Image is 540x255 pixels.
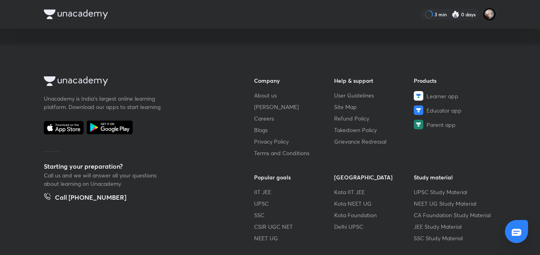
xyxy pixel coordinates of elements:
[254,114,334,123] a: Careers
[44,76,108,86] img: Company Logo
[414,234,494,242] a: SSC Study Material
[254,173,334,181] h6: Popular goals
[254,149,334,157] a: Terms and Conditions
[44,171,163,188] p: Call us and we will answer all your questions about learning on Unacademy
[414,91,494,101] a: Learner app
[414,105,494,115] a: Educator app
[414,188,494,196] a: UPSC Study Material
[334,211,414,219] a: Kota Foundation
[414,120,423,129] img: Parent app
[334,199,414,208] a: Kota NEET UG
[414,91,423,101] img: Learner app
[254,137,334,146] a: Privacy Policy
[427,121,456,129] span: Parent app
[254,188,334,196] a: IIT JEE
[254,222,334,231] a: CSIR UGC NET
[254,234,334,242] a: NEET UG
[334,137,414,146] a: Grievance Redressal
[254,91,334,99] a: About us
[254,103,334,111] a: [PERSON_NAME]
[44,10,108,19] img: Company Logo
[44,76,229,88] a: Company Logo
[55,193,126,204] h5: Call [PHONE_NUMBER]
[334,114,414,123] a: Refund Policy
[427,106,462,115] span: Educator app
[44,162,229,171] h5: Starting your preparation?
[414,76,494,85] h6: Products
[44,94,163,111] p: Unacademy is India’s largest online learning platform. Download our apps to start learning
[414,120,494,129] a: Parent app
[254,114,274,123] span: Careers
[334,76,414,85] h6: Help & support
[254,199,334,208] a: UPSC
[334,91,414,99] a: User Guidelines
[44,193,126,204] a: Call [PHONE_NUMBER]
[254,76,334,85] h6: Company
[452,10,460,18] img: streak
[254,211,334,219] a: SSC
[334,173,414,181] h6: [GEOGRAPHIC_DATA]
[254,126,334,134] a: Blogs
[334,103,414,111] a: Site Map
[414,211,494,219] a: CA Foundation Study Material
[334,126,414,134] a: Takedown Policy
[483,8,496,21] img: Swarit
[334,188,414,196] a: Kota IIT JEE
[414,222,494,231] a: JEE Study Material
[334,222,414,231] a: Delhi UPSC
[414,173,494,181] h6: Study material
[414,105,423,115] img: Educator app
[427,92,458,100] span: Learner app
[414,199,494,208] a: NEET UG Study Material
